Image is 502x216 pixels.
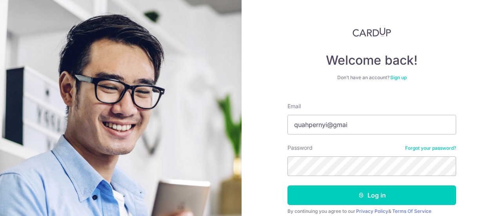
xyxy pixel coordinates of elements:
[287,208,456,214] div: By continuing you agree to our &
[287,53,456,68] h4: Welcome back!
[390,74,407,80] a: Sign up
[392,208,431,214] a: Terms Of Service
[356,208,388,214] a: Privacy Policy
[287,74,456,81] div: Don’t have an account?
[287,185,456,205] button: Log in
[405,145,456,151] a: Forgot your password?
[287,115,456,134] input: Enter your Email
[287,144,313,152] label: Password
[353,27,391,37] img: CardUp Logo
[287,102,301,110] label: Email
